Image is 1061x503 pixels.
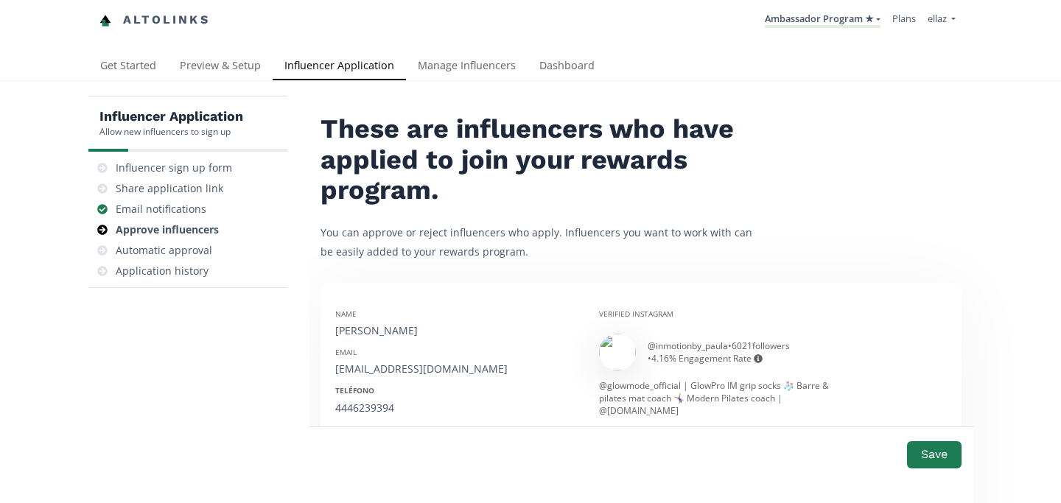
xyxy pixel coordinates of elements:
img: 522010635_18069602681098687_209630057745997485_n.jpg [599,334,636,370]
a: Plans [892,12,916,25]
div: Name [335,309,577,319]
a: ellaz [928,12,956,29]
span: ellaz [928,12,947,25]
img: favicon-32x32.png [99,15,111,27]
a: Altolinks [99,8,210,32]
a: Dashboard [528,52,606,82]
a: Influencer Application [273,52,406,82]
h5: Influencer Application [99,108,243,125]
span: 4.16 % Engagement Rate [651,352,763,365]
div: Verified Instagram [599,309,841,319]
div: Approve influencers [116,222,219,237]
span: 6021 followers [732,340,790,352]
a: Get Started [88,52,168,82]
div: @ inmotionby_paula • • [648,340,841,365]
iframe: chat widget [15,15,62,59]
strong: Usuario Instagram [335,424,416,435]
div: Email notifications [116,202,206,217]
div: Email [335,347,577,357]
div: Application history [116,264,209,278]
a: Ambassador Program ★ [765,12,880,28]
button: Save [907,441,962,468]
div: Automatic approval [116,243,212,258]
p: You can approve or reject influencers who apply. Influencers you want to work with can be easily ... [321,223,763,260]
strong: Teléfono [335,385,374,395]
div: Share application link [116,181,223,196]
a: Preview & Setup [168,52,273,82]
div: 4446239394 [335,401,577,415]
div: Allow new influencers to sign up [99,125,243,138]
div: [PERSON_NAME] [335,323,577,338]
h2: These are influencers who have applied to join your rewards program. [321,114,763,205]
div: [EMAIL_ADDRESS][DOMAIN_NAME] [335,362,577,376]
div: @glowmode_official | GlowPro IM grip socks 🧦 Barre & pilates mat coach 🤸🏽‍♀️ Modern Pilates coach... [599,379,841,417]
div: Influencer sign up form [116,161,232,175]
a: Manage Influencers [406,52,528,82]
